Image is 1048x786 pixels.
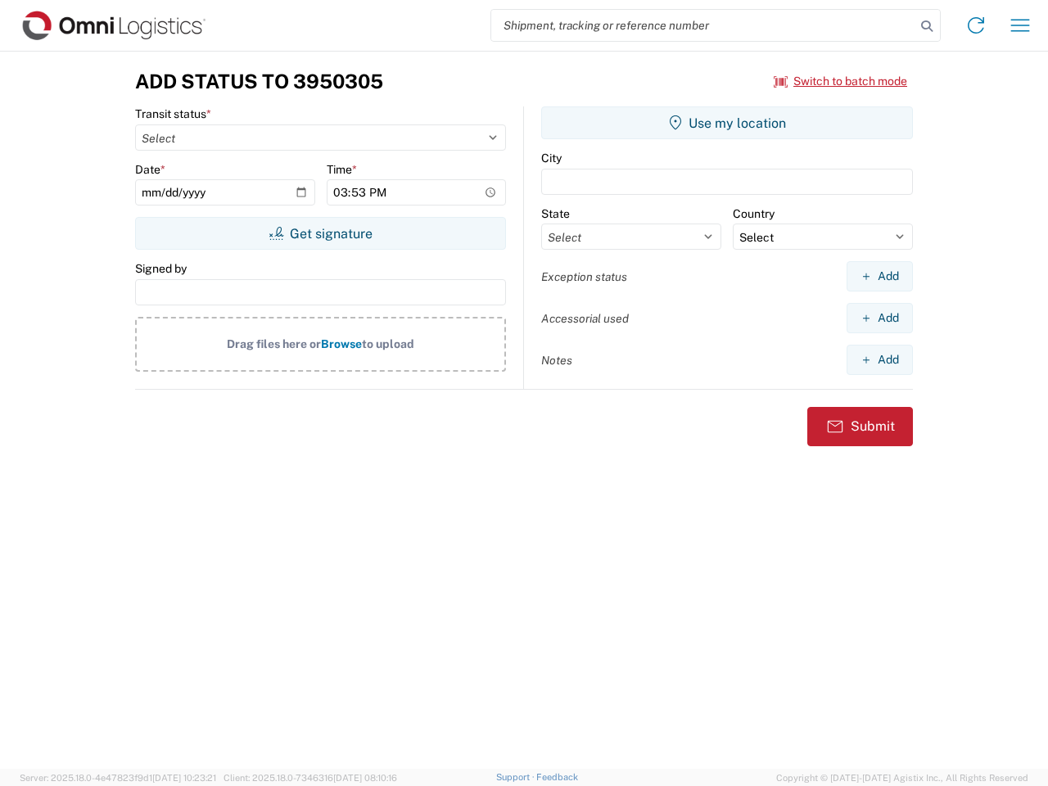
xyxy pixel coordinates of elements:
[847,345,913,375] button: Add
[774,68,907,95] button: Switch to batch mode
[847,303,913,333] button: Add
[541,269,627,284] label: Exception status
[496,772,537,782] a: Support
[135,217,506,250] button: Get signature
[536,772,578,782] a: Feedback
[541,311,629,326] label: Accessorial used
[807,407,913,446] button: Submit
[847,261,913,291] button: Add
[333,773,397,783] span: [DATE] 08:10:16
[541,106,913,139] button: Use my location
[733,206,775,221] label: Country
[541,206,570,221] label: State
[362,337,414,350] span: to upload
[135,162,165,177] label: Date
[224,773,397,783] span: Client: 2025.18.0-7346316
[491,10,915,41] input: Shipment, tracking or reference number
[321,337,362,350] span: Browse
[135,261,187,276] label: Signed by
[541,151,562,165] label: City
[541,353,572,368] label: Notes
[135,106,211,121] label: Transit status
[327,162,357,177] label: Time
[152,773,216,783] span: [DATE] 10:23:21
[776,770,1028,785] span: Copyright © [DATE]-[DATE] Agistix Inc., All Rights Reserved
[20,773,216,783] span: Server: 2025.18.0-4e47823f9d1
[227,337,321,350] span: Drag files here or
[135,70,383,93] h3: Add Status to 3950305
